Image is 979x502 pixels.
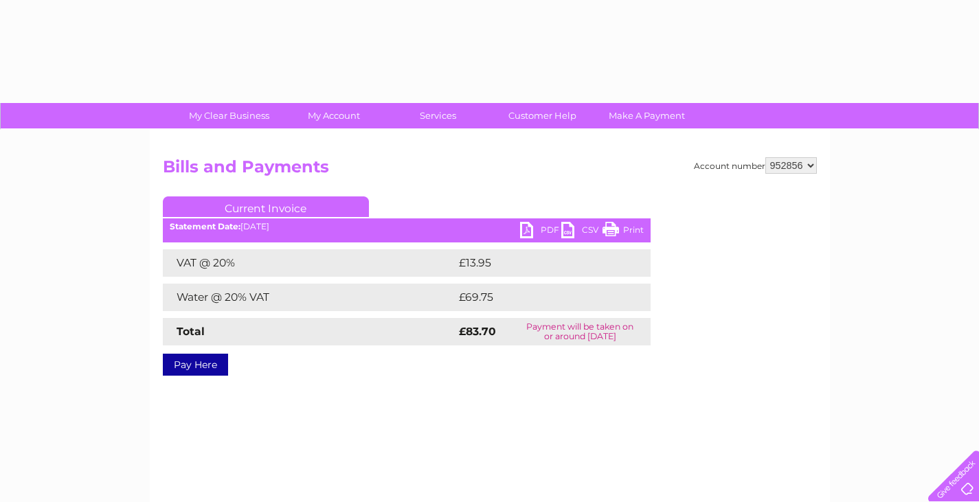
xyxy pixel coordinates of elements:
[163,222,651,231] div: [DATE]
[163,196,369,217] a: Current Invoice
[561,222,603,242] a: CSV
[177,325,205,338] strong: Total
[163,249,455,277] td: VAT @ 20%
[172,103,286,128] a: My Clear Business
[455,249,622,277] td: £13.95
[520,222,561,242] a: PDF
[510,318,651,345] td: Payment will be taken on or around [DATE]
[459,325,496,338] strong: £83.70
[163,354,228,376] a: Pay Here
[590,103,704,128] a: Make A Payment
[163,157,817,183] h2: Bills and Payments
[694,157,817,174] div: Account number
[277,103,390,128] a: My Account
[455,284,622,311] td: £69.75
[603,222,644,242] a: Print
[170,221,240,231] b: Statement Date:
[381,103,495,128] a: Services
[163,284,455,311] td: Water @ 20% VAT
[486,103,599,128] a: Customer Help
